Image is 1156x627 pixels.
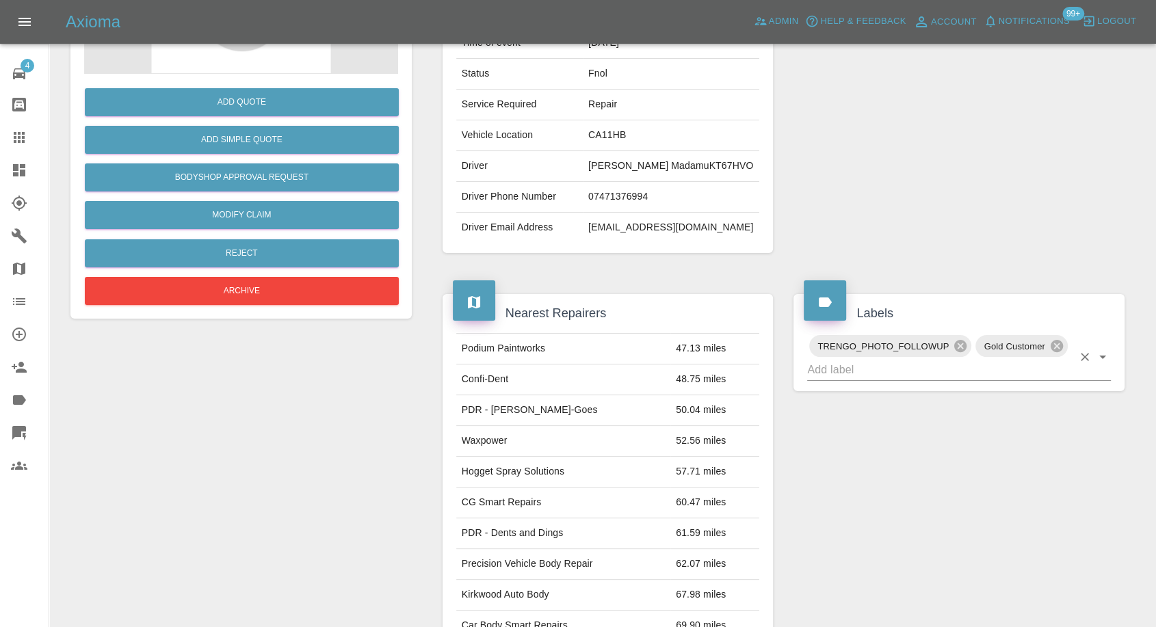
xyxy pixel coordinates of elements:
td: 52.56 miles [670,426,759,457]
button: Archive [85,277,399,305]
td: Kirkwood Auto Body [456,580,670,611]
td: PDR - [PERSON_NAME]-Goes [456,395,670,426]
td: [EMAIL_ADDRESS][DOMAIN_NAME] [583,213,759,243]
span: TRENGO_PHOTO_FOLLOWUP [809,338,957,354]
a: Admin [750,11,802,32]
td: CG Smart Repairs [456,488,670,518]
td: Service Required [456,90,583,120]
span: 99+ [1062,7,1084,21]
td: Podium Paintworks [456,334,670,364]
h4: Labels [804,304,1114,323]
h4: Nearest Repairers [453,304,763,323]
button: Reject [85,239,399,267]
div: TRENGO_PHOTO_FOLLOWUP [809,335,971,357]
button: Clear [1075,347,1094,366]
td: 48.75 miles [670,364,759,395]
td: 07471376994 [583,182,759,213]
button: Bodyshop Approval Request [85,163,399,191]
td: Repair [583,90,759,120]
span: Admin [769,14,799,29]
td: PDR - Dents and Dings [456,518,670,549]
td: Vehicle Location [456,120,583,151]
button: Help & Feedback [802,11,909,32]
span: Gold Customer [975,338,1053,354]
button: Logout [1079,11,1140,32]
a: Modify Claim [85,201,399,229]
td: Driver Email Address [456,213,583,243]
td: Fnol [583,59,759,90]
span: Help & Feedback [820,14,906,29]
span: 4 [21,59,34,72]
td: 62.07 miles [670,549,759,580]
input: Add label [807,359,1073,380]
td: Driver [456,151,583,182]
td: [PERSON_NAME] MadamuKT67HVO [583,151,759,182]
td: 47.13 miles [670,334,759,364]
td: 60.47 miles [670,488,759,518]
td: 57.71 miles [670,457,759,488]
td: CA11HB [583,120,759,151]
h5: Axioma [66,11,120,33]
td: 61.59 miles [670,518,759,549]
button: Add Simple Quote [85,126,399,154]
span: Account [931,14,977,30]
td: Hogget Spray Solutions [456,457,670,488]
button: Open drawer [8,5,41,38]
button: Notifications [980,11,1073,32]
td: Status [456,59,583,90]
td: 67.98 miles [670,580,759,611]
span: Notifications [999,14,1070,29]
div: Gold Customer [975,335,1067,357]
td: Driver Phone Number [456,182,583,213]
button: Add Quote [85,88,399,116]
td: Waxpower [456,426,670,457]
a: Account [910,11,980,33]
td: 50.04 miles [670,395,759,426]
td: Confi-Dent [456,364,670,395]
button: Open [1093,347,1112,366]
td: Precision Vehicle Body Repair [456,549,670,580]
span: Logout [1097,14,1136,29]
